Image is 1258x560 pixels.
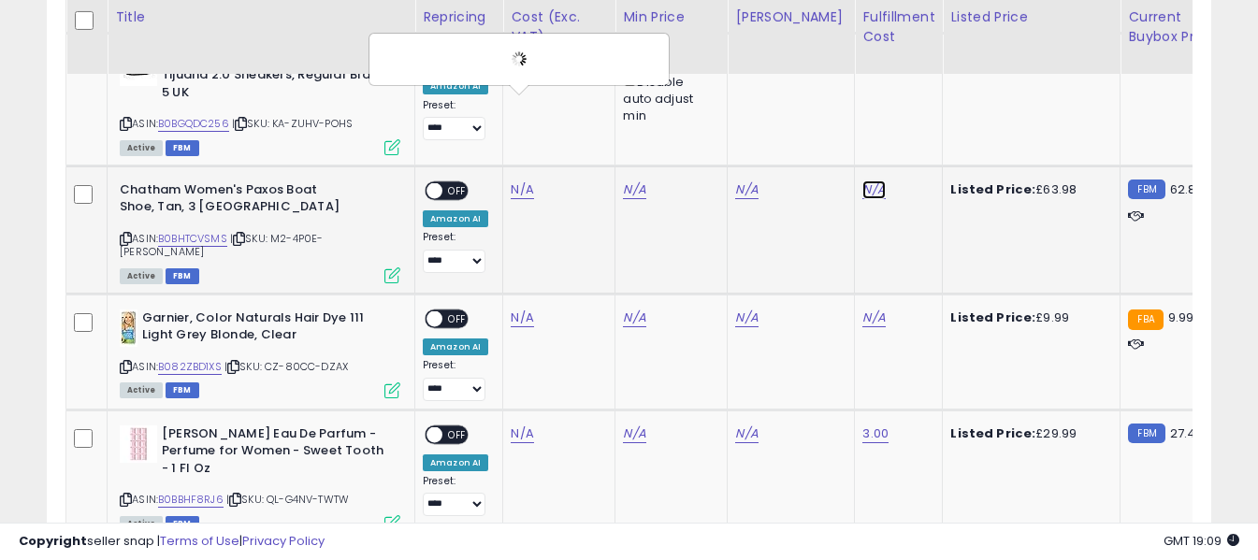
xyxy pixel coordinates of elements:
[162,425,389,482] b: [PERSON_NAME] Eau De Parfum - Perfume for Women - Sweet Tooth - 1 Fl Oz
[862,180,885,199] a: N/A
[423,7,495,27] div: Repricing
[950,7,1112,27] div: Listed Price
[166,140,199,156] span: FBM
[120,268,163,284] span: All listings currently available for purchase on Amazon
[120,382,163,398] span: All listings currently available for purchase on Amazon
[511,424,533,443] a: N/A
[623,7,719,27] div: Min Price
[1170,180,1204,198] span: 62.88
[1168,309,1194,326] span: 9.99
[442,310,472,326] span: OFF
[1128,309,1163,330] small: FBA
[166,268,199,284] span: FBM
[226,492,349,507] span: | SKU: QL-G4NV-TWTW
[1164,532,1239,550] span: 2025-10-6 19:09 GMT
[166,382,199,398] span: FBM
[120,181,347,221] b: Chatham Women's Paxos Boat Shoe, Tan, 3 [GEOGRAPHIC_DATA]
[242,532,325,550] a: Privacy Policy
[950,180,1035,198] b: Listed Price:
[511,7,607,47] div: Cost (Exc. VAT)
[735,309,758,327] a: N/A
[160,532,239,550] a: Terms of Use
[442,426,472,442] span: OFF
[158,231,227,247] a: B0BHTCVSMS
[423,231,488,273] div: Preset:
[950,424,1035,442] b: Listed Price:
[120,231,323,259] span: | SKU: M2-4P0E-[PERSON_NAME]
[423,454,488,471] div: Amazon AI
[158,359,222,375] a: B082ZBD1XS
[950,181,1106,198] div: £63.98
[1128,179,1164,199] small: FBM
[158,492,224,508] a: B0BBHF8RJ6
[142,309,369,349] b: Garnier, Color Naturals Hair Dye 111 Light Grey Blonde, Clear
[950,425,1106,442] div: £29.99
[1128,7,1224,47] div: Current Buybox Price
[735,180,758,199] a: N/A
[120,140,163,156] span: All listings currently available for purchase on Amazon
[862,309,885,327] a: N/A
[623,71,713,125] div: Disable auto adjust min
[120,516,163,532] span: All listings currently available for purchase on Amazon
[511,180,533,199] a: N/A
[735,424,758,443] a: N/A
[232,116,353,131] span: | SKU: KA-ZUHV-POHS
[120,181,400,281] div: ASIN:
[442,182,472,198] span: OFF
[115,7,407,27] div: Title
[735,7,846,27] div: [PERSON_NAME]
[623,424,645,443] a: N/A
[862,424,889,443] a: 3.00
[224,359,348,374] span: | SKU: CZ-80CC-DZAX
[19,533,325,551] div: seller snap | |
[950,309,1106,326] div: £9.99
[423,99,488,141] div: Preset:
[423,338,488,355] div: Amazon AI
[423,359,488,401] div: Preset:
[511,309,533,327] a: N/A
[950,309,1035,326] b: Listed Price:
[158,116,229,132] a: B0BGQDC256
[423,78,488,94] div: Amazon AI
[120,309,137,347] img: 410kiXxvtKL._SL40_.jpg
[1170,424,1205,442] span: 27.44
[862,7,934,47] div: Fulfillment Cost
[623,309,645,327] a: N/A
[423,210,488,227] div: Amazon AI
[120,425,157,463] img: 31l7Tbj5MAL._SL40_.jpg
[120,49,400,152] div: ASIN:
[162,49,389,106] b: [PERSON_NAME]'s Women's Tijuana 2.0 Sneakers, Regular Black, 5 UK
[166,516,199,532] span: FBM
[423,475,488,517] div: Preset:
[120,309,400,396] div: ASIN:
[19,532,87,550] strong: Copyright
[623,180,645,199] a: N/A
[1128,424,1164,443] small: FBM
